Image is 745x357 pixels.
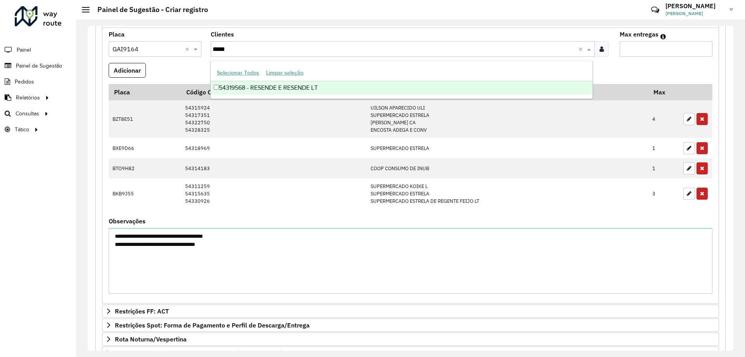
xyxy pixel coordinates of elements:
a: Restrições FF: ACT [102,305,719,318]
td: SUPERMERCADO ESTRELA [367,138,648,158]
span: Pedidos [15,78,34,86]
th: Placa [109,84,181,100]
span: Restrições FF: ACT [115,308,169,314]
td: BXE9D66 [109,138,181,158]
span: Consultas [16,110,39,118]
ng-dropdown-panel: Options list [210,61,593,99]
td: 4 [648,100,679,138]
a: Contato Rápido [647,2,664,18]
td: 1 [648,138,679,158]
label: Clientes [211,30,234,39]
label: Placa [109,30,125,39]
span: Tático [15,125,29,134]
td: 3 [648,178,679,209]
button: Adicionar [109,63,146,78]
a: Restrições Spot: Forma de Pagamento e Perfil de Descarga/Entrega [102,319,719,332]
span: Restrições Spot: Forma de Pagamento e Perfil de Descarga/Entrega [115,322,310,328]
td: 1 [648,158,679,178]
th: Código Cliente [181,84,367,100]
button: Selecionar Todos [213,67,263,79]
h3: [PERSON_NAME] [665,2,724,10]
td: COOP CONSUMO DE INUB [367,158,648,178]
td: BTO9H82 [109,158,181,178]
em: Máximo de clientes que serão colocados na mesma rota com os clientes informados [660,33,666,40]
td: BZT8E51 [109,100,181,138]
span: Clear all [579,44,585,54]
div: Mapas Sugeridos: Placa-Cliente [102,28,719,304]
span: [PERSON_NAME] [665,10,724,17]
span: Clear all [185,44,192,54]
th: Max [648,84,679,100]
button: Limpar seleção [263,67,307,79]
td: 54314183 [181,158,367,178]
td: 54311259 54315635 54330926 [181,178,367,209]
span: Relatórios [16,94,40,102]
td: SUPERMERCADO KOIKE L SUPERMERCADO ESTRELA SUPERMERCADO ESTRELA DE REGENTE FEIJO LT [367,178,648,209]
label: Max entregas [620,30,658,39]
span: Painel de Sugestão [16,62,62,70]
label: Observações [109,216,146,226]
td: 54318969 [181,138,367,158]
h2: Painel de Sugestão - Criar registro [90,5,208,14]
td: BKB9J55 [109,178,181,209]
a: Rota Noturna/Vespertina [102,333,719,346]
td: 54315924 54317351 54322750 54328325 [181,100,367,138]
td: UILSON APARECIDO ULI SUPERMERCADO ESTRELA [PERSON_NAME] CA ENCOSTA ADEGA E CONV [367,100,648,138]
div: 54319568 - RESENDE E RESENDE LT [211,81,592,94]
span: Rota Noturna/Vespertina [115,336,187,342]
span: Orientações Rota Vespertina Janela de horário extraordinária [115,350,290,356]
span: Painel [17,46,31,54]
